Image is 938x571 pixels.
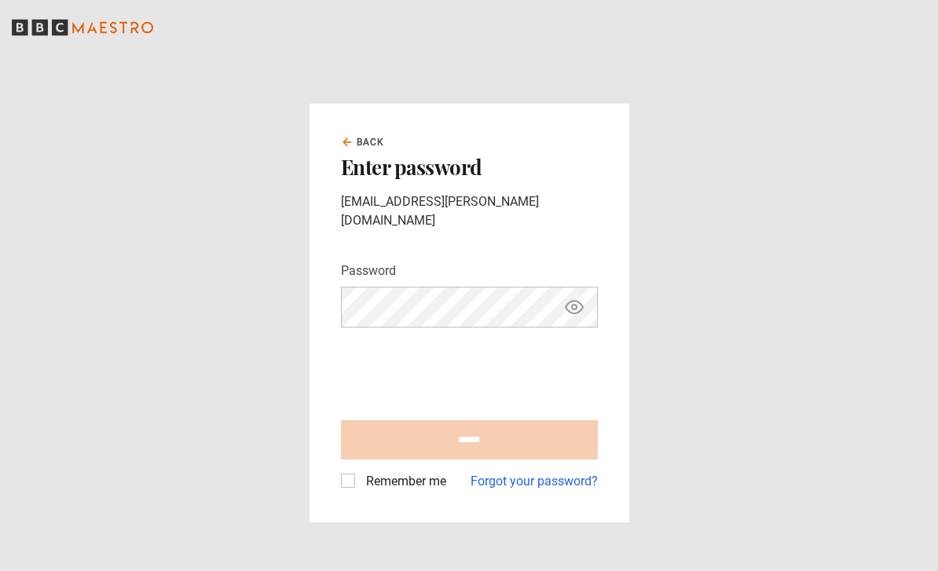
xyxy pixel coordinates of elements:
iframe: reCAPTCHA [341,340,580,401]
a: Back [341,135,385,149]
label: Password [341,262,396,280]
label: Remember me [360,472,446,491]
a: Forgot your password? [471,472,598,491]
h2: Enter password [341,156,598,179]
p: [EMAIL_ADDRESS][PERSON_NAME][DOMAIN_NAME] [341,192,598,230]
span: Back [357,135,385,149]
button: Show password [561,294,588,321]
svg: BBC Maestro [12,16,153,39]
